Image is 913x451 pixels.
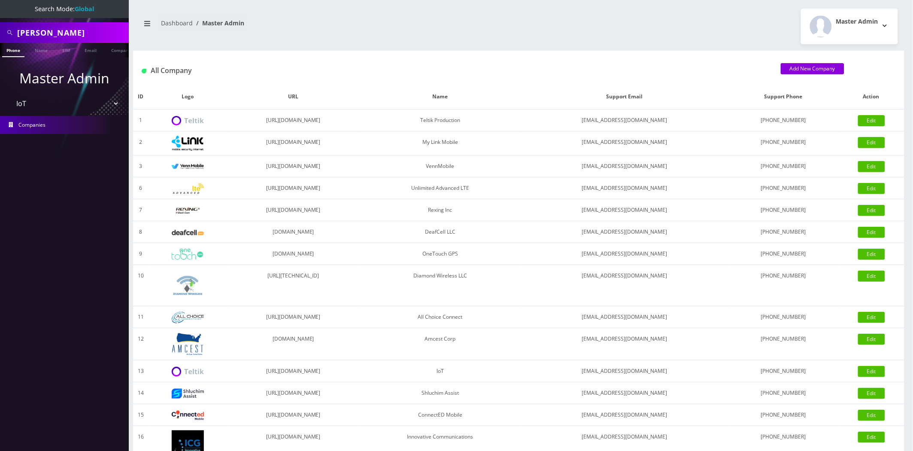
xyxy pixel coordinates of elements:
img: Shluchim Assist [172,389,204,399]
td: IoT [360,360,521,382]
td: Diamond Wireless LLC [360,265,521,306]
td: OneTouch GPS [360,243,521,265]
td: [EMAIL_ADDRESS][DOMAIN_NAME] [521,155,729,177]
td: [URL][DOMAIN_NAME] [227,306,360,328]
td: 9 [133,243,149,265]
td: [URL][TECHNICAL_ID] [227,265,360,306]
h2: Master Admin [836,18,878,25]
td: 7 [133,199,149,221]
td: DeafCell LLC [360,221,521,243]
td: Unlimited Advanced LTE [360,177,521,199]
th: URL [227,84,360,110]
th: Support Phone [729,84,839,110]
td: [DOMAIN_NAME] [227,221,360,243]
a: Dashboard [161,19,193,27]
td: [EMAIL_ADDRESS][DOMAIN_NAME] [521,360,729,382]
span: Companies [19,121,46,128]
a: Edit [858,161,885,172]
a: Phone [2,43,24,57]
img: VennMobile [172,164,204,170]
td: [EMAIL_ADDRESS][DOMAIN_NAME] [521,328,729,360]
img: My Link Mobile [172,136,204,151]
td: [PHONE_NUMBER] [729,131,839,155]
td: [EMAIL_ADDRESS][DOMAIN_NAME] [521,243,729,265]
a: Edit [858,183,885,194]
td: All Choice Connect [360,306,521,328]
td: [DOMAIN_NAME] [227,243,360,265]
td: 8 [133,221,149,243]
td: 1 [133,110,149,131]
td: [PHONE_NUMBER] [729,265,839,306]
td: 15 [133,404,149,426]
img: DeafCell LLC [172,230,204,235]
th: Name [360,84,521,110]
td: [EMAIL_ADDRESS][DOMAIN_NAME] [521,221,729,243]
a: Edit [858,388,885,399]
td: 6 [133,177,149,199]
td: [DOMAIN_NAME] [227,328,360,360]
td: [EMAIL_ADDRESS][DOMAIN_NAME] [521,306,729,328]
th: Support Email [521,84,729,110]
td: [PHONE_NUMBER] [729,155,839,177]
td: 2 [133,131,149,155]
a: Edit [858,205,885,216]
td: [URL][DOMAIN_NAME] [227,155,360,177]
a: Edit [858,410,885,421]
a: Edit [858,334,885,345]
img: IoT [172,367,204,377]
a: Edit [858,312,885,323]
td: [URL][DOMAIN_NAME] [227,360,360,382]
button: Master Admin [801,9,898,44]
td: [EMAIL_ADDRESS][DOMAIN_NAME] [521,177,729,199]
td: [URL][DOMAIN_NAME] [227,404,360,426]
td: [EMAIL_ADDRESS][DOMAIN_NAME] [521,110,729,131]
a: Edit [858,366,885,377]
strong: Global [75,5,94,13]
h1: All Company [142,67,768,75]
td: ConnectED Mobile [360,404,521,426]
th: ID [133,84,149,110]
td: [PHONE_NUMBER] [729,306,839,328]
nav: breadcrumb [140,14,513,39]
img: Rexing Inc [172,207,204,215]
td: [URL][DOMAIN_NAME] [227,110,360,131]
a: SIM [58,43,74,56]
td: [PHONE_NUMBER] [729,221,839,243]
td: 14 [133,382,149,404]
img: Diamond Wireless LLC [172,269,204,302]
td: Amcest Corp [360,328,521,360]
a: Edit [858,249,885,260]
img: Unlimited Advanced LTE [172,183,204,194]
td: Shluchim Assist [360,382,521,404]
td: 13 [133,360,149,382]
td: [URL][DOMAIN_NAME] [227,177,360,199]
a: Edit [858,432,885,443]
input: Search All Companies [17,24,127,41]
img: All Choice Connect [172,312,204,323]
td: My Link Mobile [360,131,521,155]
td: [PHONE_NUMBER] [729,177,839,199]
th: Logo [149,84,227,110]
td: [PHONE_NUMBER] [729,360,839,382]
td: [PHONE_NUMBER] [729,328,839,360]
td: Teltik Production [360,110,521,131]
td: [URL][DOMAIN_NAME] [227,382,360,404]
td: 10 [133,265,149,306]
img: Teltik Production [172,116,204,126]
td: [PHONE_NUMBER] [729,199,839,221]
td: [EMAIL_ADDRESS][DOMAIN_NAME] [521,382,729,404]
img: All Company [142,69,146,73]
a: Edit [858,271,885,282]
td: VennMobile [360,155,521,177]
td: Rexing Inc [360,199,521,221]
img: Amcest Corp [172,332,204,356]
td: [EMAIL_ADDRESS][DOMAIN_NAME] [521,199,729,221]
td: [EMAIL_ADDRESS][DOMAIN_NAME] [521,265,729,306]
a: Email [80,43,101,56]
a: Name [30,43,52,56]
td: 3 [133,155,149,177]
a: Edit [858,115,885,126]
td: [EMAIL_ADDRESS][DOMAIN_NAME] [521,131,729,155]
a: Company [107,43,136,56]
span: Search Mode: [35,5,94,13]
